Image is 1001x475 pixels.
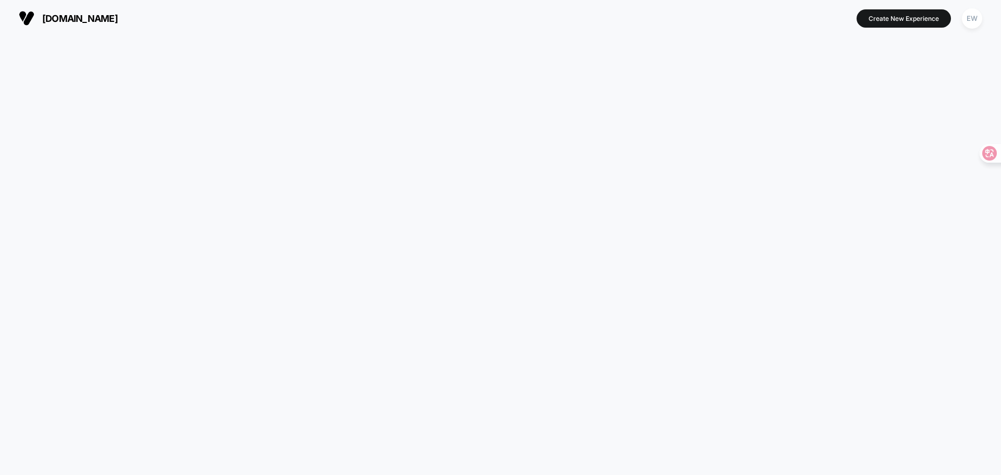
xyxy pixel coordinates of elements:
[42,13,118,24] span: [DOMAIN_NAME]
[857,9,951,28] button: Create New Experience
[19,10,34,26] img: Visually logo
[16,10,121,27] button: [DOMAIN_NAME]
[959,8,985,29] button: EW
[962,8,982,29] div: EW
